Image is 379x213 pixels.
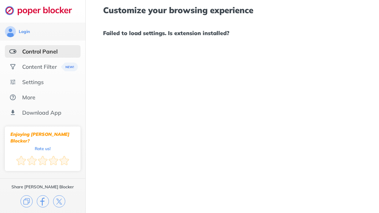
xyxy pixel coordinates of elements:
div: Settings [22,79,44,85]
div: Rate us! [35,147,51,150]
img: menuBanner.svg [61,63,78,71]
div: Control Panel [22,48,58,55]
img: copy.svg [20,195,33,207]
div: Share [PERSON_NAME] Blocker [11,184,74,190]
div: Enjoying [PERSON_NAME] Blocker? [10,131,75,144]
div: Content Filter [22,63,57,70]
img: settings.svg [9,79,16,85]
img: social.svg [9,63,16,70]
div: Download App [22,109,61,116]
img: logo-webpage.svg [5,6,79,15]
img: x.svg [53,195,65,207]
img: avatar.svg [5,26,16,37]
img: download-app.svg [9,109,16,116]
img: facebook.svg [37,195,49,207]
img: about.svg [9,94,16,101]
div: Login [19,29,30,34]
div: More [22,94,35,101]
img: features-selected.svg [9,48,16,55]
